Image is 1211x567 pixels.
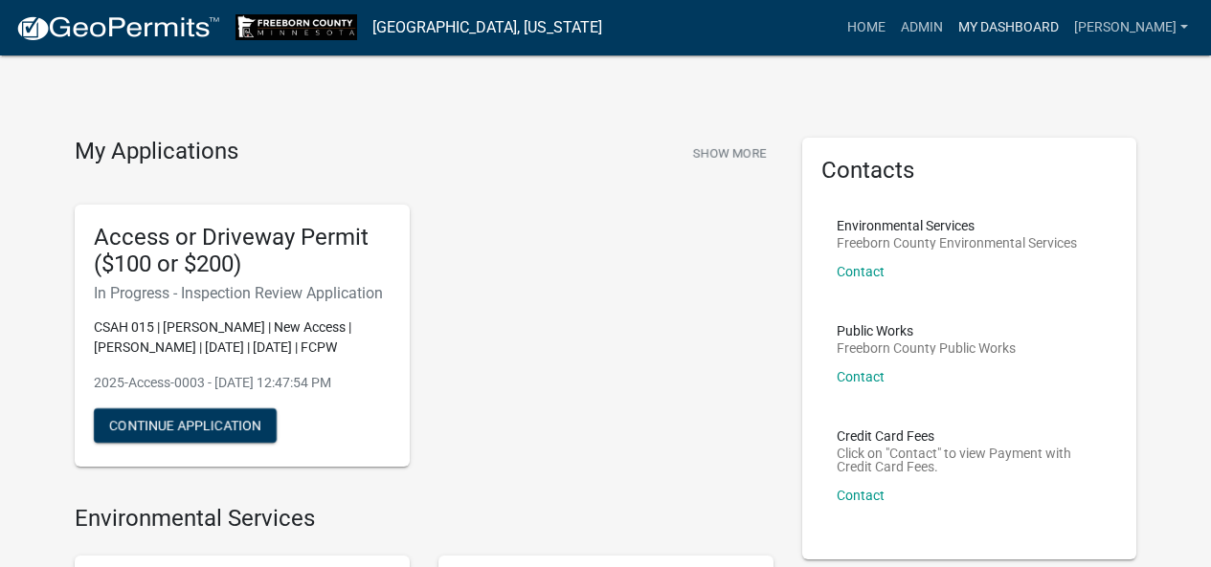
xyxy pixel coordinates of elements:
[94,317,391,358] p: CSAH 015 | [PERSON_NAME] | New Access | [PERSON_NAME] | [DATE] | [DATE] | FCPW
[837,341,1016,355] p: Freeborn County Public Works
[837,429,1103,443] p: Credit Card Fees
[837,236,1077,250] p: Freeborn County Environmental Services
[372,11,602,44] a: [GEOGRAPHIC_DATA], [US_STATE]
[837,488,885,503] a: Contact
[837,219,1077,232] p: Environmental Services
[94,373,391,393] p: 2025-Access-0003 - [DATE] 12:47:54 PM
[837,264,885,279] a: Contact
[837,324,1016,338] p: Public Works
[951,10,1066,46] a: My Dashboard
[94,284,391,302] h6: In Progress - Inspection Review Application
[75,138,238,166] h4: My Applications
[235,14,357,40] img: Freeborn County, Minnesota
[685,138,774,169] button: Show More
[837,447,1103,473] p: Click on "Contact" to view Payment with Credit Card Fees.
[840,10,893,46] a: Home
[837,369,885,384] a: Contact
[893,10,951,46] a: Admin
[1066,10,1196,46] a: [PERSON_NAME]
[821,157,1118,185] h5: Contacts
[75,505,774,533] h4: Environmental Services
[94,224,391,279] h5: Access or Driveway Permit ($100 or $200)
[94,408,277,443] button: Continue Application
